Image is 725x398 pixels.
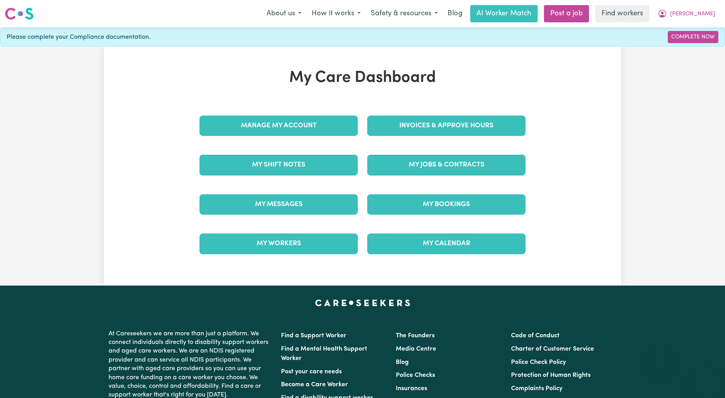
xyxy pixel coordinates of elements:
[306,5,366,22] button: How it works
[199,194,358,215] a: My Messages
[511,346,594,352] a: Charter of Customer Service
[5,5,34,23] a: Careseekers logo
[281,333,346,339] a: Find a Support Worker
[511,333,560,339] a: Code of Conduct
[195,69,530,87] h1: My Care Dashboard
[668,31,718,43] a: Complete Now
[595,5,649,22] a: Find workers
[652,5,720,22] button: My Account
[281,346,367,362] a: Find a Mental Health Support Worker
[396,372,435,378] a: Police Checks
[261,5,306,22] button: About us
[366,5,443,22] button: Safety & resources
[511,385,562,392] a: Complaints Policy
[694,367,719,392] iframe: Button to launch messaging window
[396,385,427,392] a: Insurances
[5,7,34,21] img: Careseekers logo
[7,33,150,42] span: Please complete your Compliance documentation.
[396,346,436,352] a: Media Centre
[653,348,669,364] iframe: Close message
[367,116,526,136] a: Invoices & Approve Hours
[367,155,526,175] a: My Jobs & Contracts
[367,194,526,215] a: My Bookings
[199,116,358,136] a: Manage My Account
[199,233,358,254] a: My Workers
[511,372,591,378] a: Protection of Human Rights
[396,333,435,339] a: The Founders
[544,5,589,22] a: Post a job
[470,5,538,22] a: AI Worker Match
[443,5,467,22] a: Blog
[396,359,409,365] a: Blog
[281,382,348,388] a: Become a Care Worker
[315,300,410,306] a: Careseekers home page
[511,359,566,365] a: Police Check Policy
[670,10,715,18] span: [PERSON_NAME]
[367,233,526,254] a: My Calendar
[281,369,342,375] a: Post your care needs
[199,155,358,175] a: My Shift Notes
